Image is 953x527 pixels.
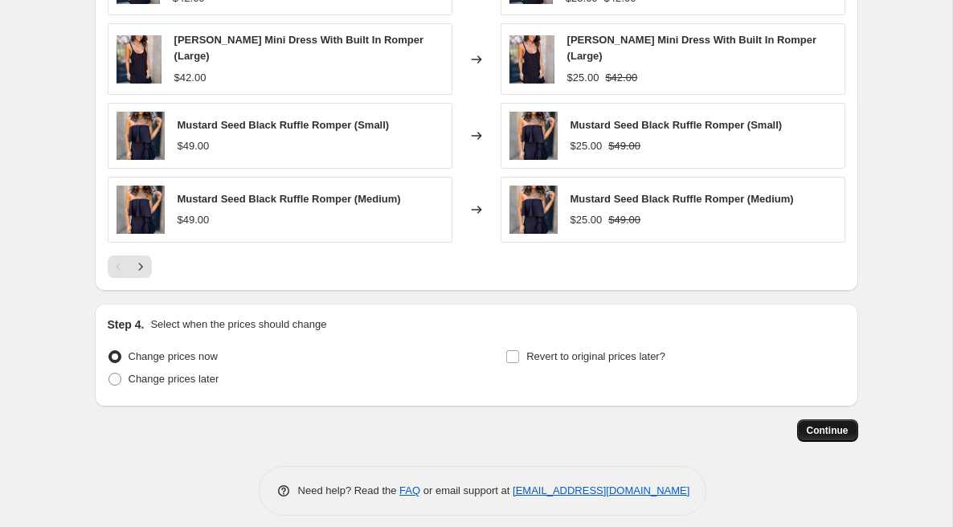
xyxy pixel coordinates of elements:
[174,70,207,86] div: $42.00
[117,186,165,234] img: IMG_8146_226e37e1-2b78-451d-b89c-ed4420ea4f37_80x.jpg
[513,484,689,496] a: [EMAIL_ADDRESS][DOMAIN_NAME]
[567,70,599,86] div: $25.00
[178,193,401,205] span: Mustard Seed Black Ruffle Romper (Medium)
[509,35,554,84] img: IMG_7920_5d8e9fc4-150a-4772-9563-c0baeffad233_80x.jpg
[178,119,390,131] span: Mustard Seed Black Ruffle Romper (Small)
[807,424,849,437] span: Continue
[608,212,640,228] strike: $49.00
[108,255,152,278] nav: Pagination
[571,212,603,228] div: $25.00
[178,138,210,154] div: $49.00
[571,138,603,154] div: $25.00
[108,317,145,333] h2: Step 4.
[129,373,219,385] span: Change prices later
[178,212,210,228] div: $49.00
[298,484,400,496] span: Need help? Read the
[509,112,558,160] img: IMG_8146_226e37e1-2b78-451d-b89c-ed4420ea4f37_80x.jpg
[605,70,637,86] strike: $42.00
[117,35,162,84] img: IMG_7920_5d8e9fc4-150a-4772-9563-c0baeffad233_80x.jpg
[509,186,558,234] img: IMG_8146_226e37e1-2b78-451d-b89c-ed4420ea4f37_80x.jpg
[567,34,816,62] span: [PERSON_NAME] Mini Dress With Built In Romper (Large)
[174,34,423,62] span: [PERSON_NAME] Mini Dress With Built In Romper (Large)
[571,193,794,205] span: Mustard Seed Black Ruffle Romper (Medium)
[150,317,326,333] p: Select when the prices should change
[797,419,858,442] button: Continue
[117,112,165,160] img: IMG_8146_226e37e1-2b78-451d-b89c-ed4420ea4f37_80x.jpg
[129,255,152,278] button: Next
[129,350,218,362] span: Change prices now
[526,350,665,362] span: Revert to original prices later?
[571,119,783,131] span: Mustard Seed Black Ruffle Romper (Small)
[608,138,640,154] strike: $49.00
[399,484,420,496] a: FAQ
[420,484,513,496] span: or email support at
